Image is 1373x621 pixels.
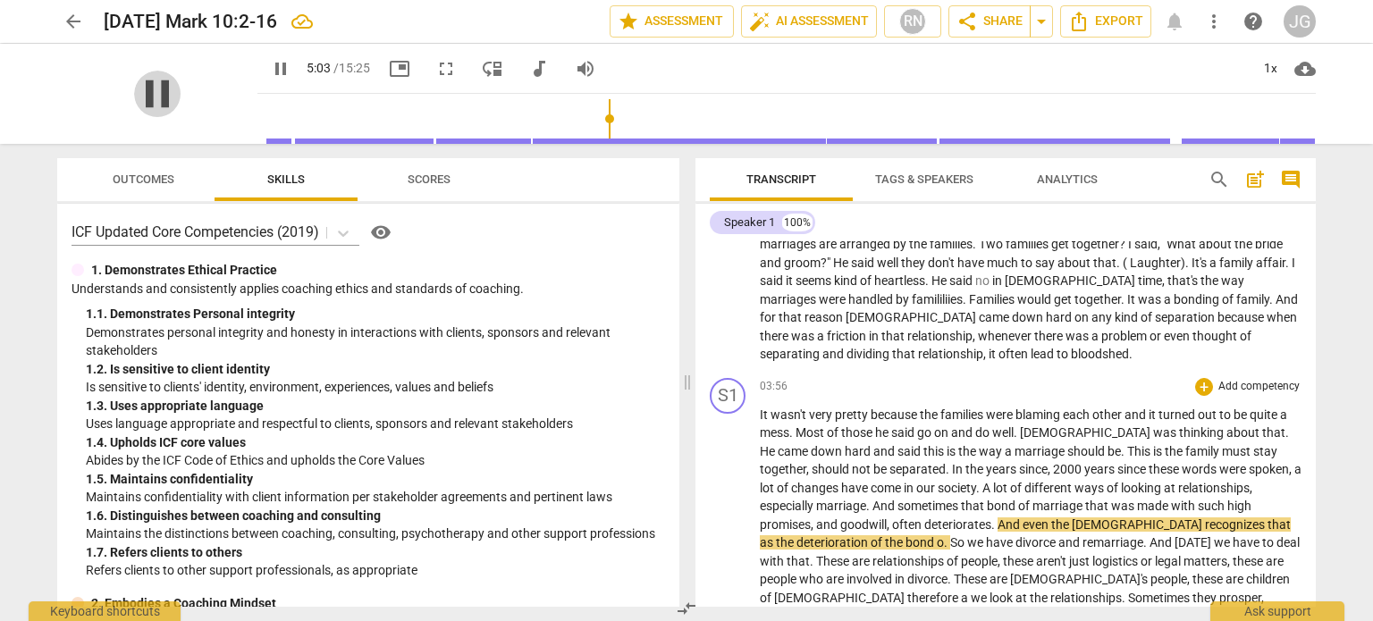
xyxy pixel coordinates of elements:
span: dividing [847,347,892,361]
span: help [1242,11,1264,32]
div: 1. 3. Uses appropriate language [86,397,665,415]
span: bloodshed [1071,347,1129,361]
span: relationship [918,347,983,361]
span: ways [1074,481,1107,495]
span: said [891,425,917,440]
span: and [951,425,975,440]
span: separated [889,462,946,476]
span: whenever [978,329,1034,343]
button: Share [948,5,1031,38]
span: spoken [1249,462,1289,476]
button: Fullscreen [430,53,462,85]
p: Abides by the ICF Code of Ethics and upholds the Core Values [86,451,665,470]
span: Assessment [618,11,726,32]
span: Tags & Speakers [875,172,973,186]
span: and [822,347,847,361]
span: [DEMOGRAPHIC_DATA] [846,310,979,324]
span: were [1219,462,1249,476]
span: visibility [370,222,392,243]
p: Is sensitive to clients' identity, environment, experiences, values and beliefs [86,378,665,397]
span: Two [979,237,1006,251]
span: He [931,273,949,288]
span: this [923,444,947,458]
span: about [1057,256,1093,270]
span: relationship [907,329,973,343]
span: It [760,407,771,422]
span: said [760,273,786,288]
span: by [893,237,909,251]
span: came [979,310,1012,324]
span: marriages [760,237,819,251]
span: , [983,347,989,361]
span: blaming [1015,407,1063,422]
span: the [958,444,979,458]
span: auto_fix_high [749,11,771,32]
span: it [1149,407,1158,422]
span: about [1226,425,1262,440]
span: was [1066,329,1091,343]
span: pretty [835,407,871,422]
span: a [817,329,827,343]
a: Help [359,218,395,247]
div: JG [1284,5,1316,38]
span: hard [1046,310,1074,324]
span: , [973,329,978,343]
span: move_down [482,58,503,80]
span: are [819,237,839,251]
div: 1. 1. Demonstrates Personal integrity [86,305,665,323]
span: ( [1123,256,1130,270]
span: . [1285,256,1292,270]
span: and [760,256,784,270]
span: say [1035,256,1057,270]
span: at [1164,481,1178,495]
span: each [1063,407,1092,422]
span: bonding [1174,292,1222,306]
span: " [827,256,833,270]
span: were [819,292,848,306]
span: [DEMOGRAPHIC_DATA] [1020,425,1153,440]
span: . [925,273,931,288]
span: to [1219,407,1234,422]
span: 2000 [1053,462,1084,476]
span: a [1164,292,1174,306]
span: post_add [1244,169,1266,190]
span: stay [1253,444,1277,458]
span: reason [804,310,846,324]
span: lot [993,481,1010,495]
button: Volume [569,53,602,85]
span: be [873,462,889,476]
div: 1. 4. Upholds ICF core values [86,433,665,452]
span: In [952,462,965,476]
div: Add outcome [1195,378,1213,396]
span: arranged [839,237,893,251]
span: families [1006,237,1051,251]
span: ? [1119,237,1128,251]
span: lead [1031,347,1057,361]
span: handled [848,292,896,306]
span: more_vert [1203,11,1225,32]
span: be [1234,407,1250,422]
span: said [1134,237,1158,251]
span: 5:03 [307,61,331,75]
span: get [1051,237,1072,251]
p: Understands and consistently applies coaching ethics and standards of coaching. [72,280,665,298]
span: different [1024,481,1074,495]
span: the [1234,237,1255,251]
span: thought [1192,329,1240,343]
div: Change speaker [710,378,745,414]
span: should [1067,444,1108,458]
button: Switch to audio player [523,53,555,85]
span: the [1165,444,1185,458]
span: get [1054,292,1074,306]
span: Transcript [746,172,816,186]
span: out [1198,407,1219,422]
span: years [1084,462,1117,476]
span: is [1153,444,1165,458]
span: about [1199,237,1234,251]
span: And [1276,292,1298,306]
span: especially [760,499,816,513]
span: separating [760,347,822,361]
span: Most [796,425,827,440]
span: He [833,256,851,270]
span: much [987,256,1021,270]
